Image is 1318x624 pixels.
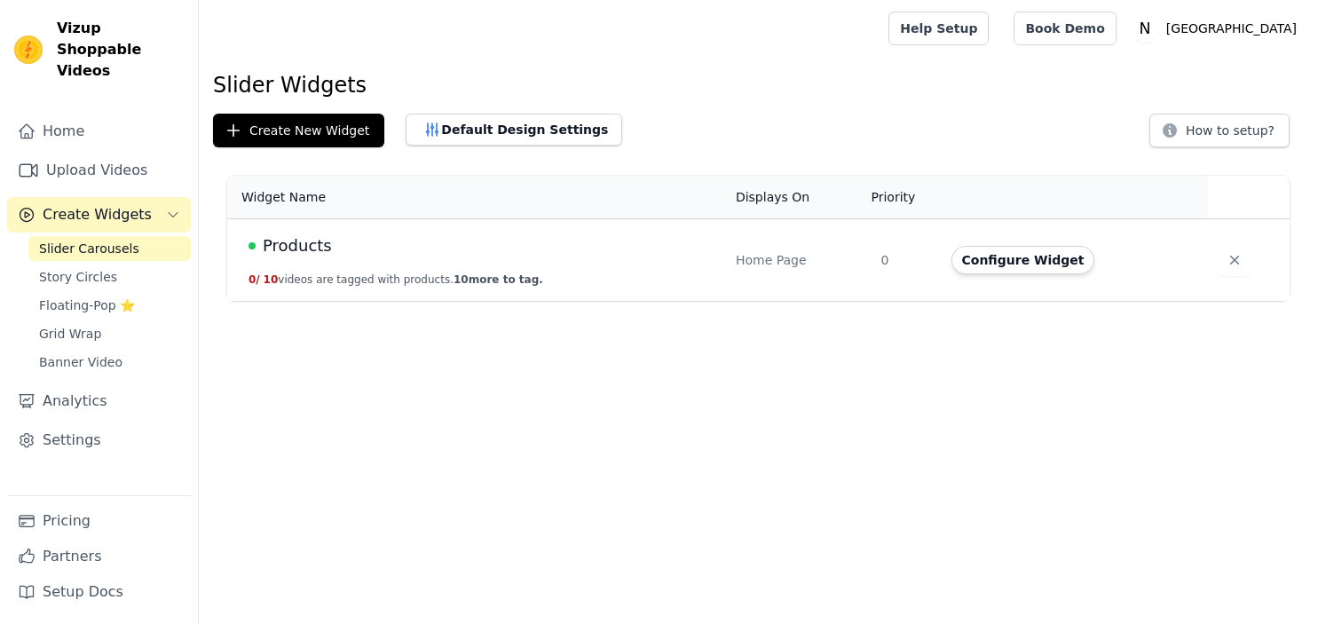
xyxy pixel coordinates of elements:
[213,71,1304,99] h1: Slider Widgets
[7,197,191,233] button: Create Widgets
[263,233,332,258] span: Products
[7,383,191,419] a: Analytics
[39,240,139,257] span: Slider Carousels
[870,219,940,302] td: 0
[1159,12,1304,44] p: [GEOGRAPHIC_DATA]
[227,176,725,219] th: Widget Name
[1149,114,1290,147] button: How to setup?
[951,246,1095,274] button: Configure Widget
[1219,244,1251,276] button: Delete widget
[888,12,989,45] a: Help Setup
[1014,12,1116,45] a: Book Demo
[213,114,384,147] button: Create New Widget
[736,251,860,269] div: Home Page
[7,574,191,610] a: Setup Docs
[249,273,260,286] span: 0 /
[28,321,191,346] a: Grid Wrap
[39,296,135,314] span: Floating-Pop ⭐
[39,353,122,371] span: Banner Video
[249,273,543,287] button: 0/ 10videos are tagged with products.10more to tag.
[7,153,191,188] a: Upload Videos
[1139,20,1150,37] text: N
[725,176,871,219] th: Displays On
[7,539,191,574] a: Partners
[7,503,191,539] a: Pricing
[264,273,279,286] span: 10
[7,114,191,149] a: Home
[870,176,940,219] th: Priority
[28,236,191,261] a: Slider Carousels
[406,114,622,146] button: Default Design Settings
[28,265,191,289] a: Story Circles
[454,273,543,286] span: 10 more to tag.
[39,268,117,286] span: Story Circles
[1149,126,1290,143] a: How to setup?
[43,204,152,225] span: Create Widgets
[14,36,43,64] img: Vizup
[39,325,101,343] span: Grid Wrap
[249,242,256,249] span: Live Published
[28,350,191,375] a: Banner Video
[7,423,191,458] a: Settings
[57,18,184,82] span: Vizup Shoppable Videos
[28,293,191,318] a: Floating-Pop ⭐
[1131,12,1304,44] button: N [GEOGRAPHIC_DATA]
